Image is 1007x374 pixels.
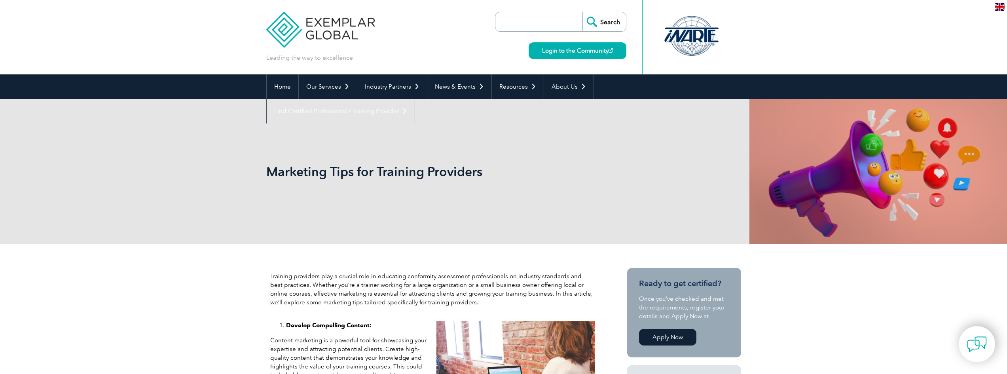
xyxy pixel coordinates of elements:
[544,74,594,99] a: About Us
[267,99,415,123] a: Find Certified Professional / Training Provider
[299,74,357,99] a: Our Services
[582,12,626,31] input: Search
[266,164,570,179] h1: Marketing Tips for Training Providers
[267,74,298,99] a: Home
[357,74,427,99] a: Industry Partners
[639,329,696,346] a: Apply Now
[266,53,353,62] p: Leading the way to excellence
[529,42,626,59] a: Login to the Community
[967,334,987,354] img: contact-chat.png
[639,294,729,321] p: Once you’ve checked and met the requirements, register your details and Apply Now at
[639,279,729,289] h3: Ready to get certified?
[427,74,491,99] a: News & Events
[609,48,613,53] img: open_square.png
[492,74,544,99] a: Resources
[995,3,1005,11] img: en
[286,322,372,329] strong: Develop Compelling Content:
[270,272,595,307] p: Training providers play a crucial role in educating conformity assessment professionals on indust...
